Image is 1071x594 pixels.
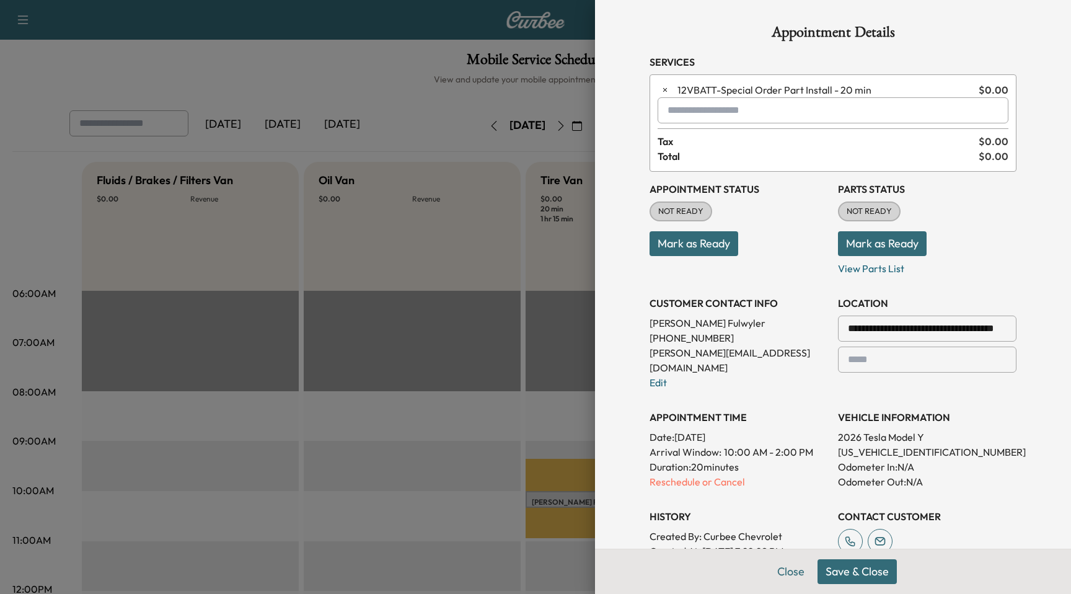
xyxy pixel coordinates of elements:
[650,330,828,345] p: [PHONE_NUMBER]
[818,559,897,584] button: Save & Close
[650,459,828,474] p: Duration: 20 minutes
[658,149,979,164] span: Total
[838,410,1016,425] h3: VEHICLE INFORMATION
[838,182,1016,197] h3: Parts Status
[650,55,1016,69] h3: Services
[839,205,899,218] span: NOT READY
[650,376,667,389] a: Edit
[724,445,813,459] span: 10:00 AM - 2:00 PM
[838,509,1016,524] h3: CONTACT CUSTOMER
[650,509,828,524] h3: History
[650,231,738,256] button: Mark as Ready
[650,445,828,459] p: Arrival Window:
[650,410,828,425] h3: APPOINTMENT TIME
[650,430,828,445] p: Date: [DATE]
[677,82,974,97] span: Special Order Part Install - 20 min
[650,474,828,489] p: Reschedule or Cancel
[838,296,1016,311] h3: LOCATION
[650,316,828,330] p: [PERSON_NAME] Fulwyler
[658,134,979,149] span: Tax
[979,82,1008,97] span: $ 0.00
[651,205,711,218] span: NOT READY
[838,256,1016,276] p: View Parts List
[838,445,1016,459] p: [US_VEHICLE_IDENTIFICATION_NUMBER]
[838,459,1016,474] p: Odometer In: N/A
[650,345,828,375] p: [PERSON_NAME][EMAIL_ADDRESS][DOMAIN_NAME]
[650,182,828,197] h3: Appointment Status
[838,474,1016,489] p: Odometer Out: N/A
[650,296,828,311] h3: CUSTOMER CONTACT INFO
[769,559,813,584] button: Close
[979,149,1008,164] span: $ 0.00
[650,544,828,559] p: Created At : [DATE] 7:22:29 PM
[979,134,1008,149] span: $ 0.00
[838,231,927,256] button: Mark as Ready
[838,430,1016,445] p: 2026 Tesla Model Y
[650,529,828,544] p: Created By : Curbee Chevrolet
[650,25,1016,45] h1: Appointment Details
